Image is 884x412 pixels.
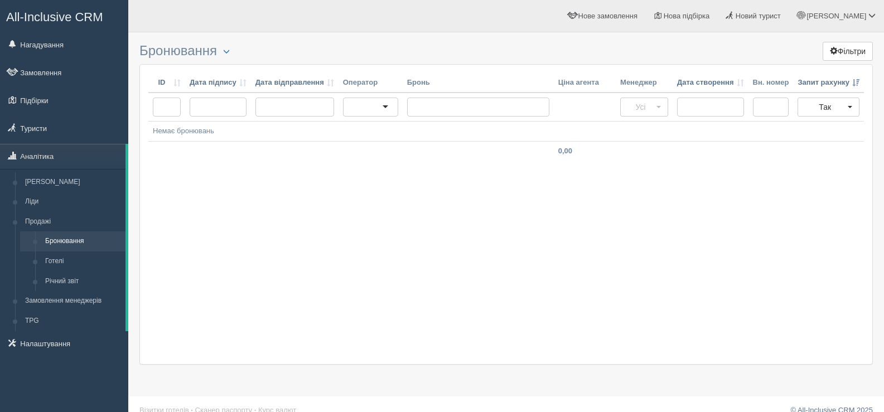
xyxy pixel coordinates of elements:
a: Продажі [20,212,125,232]
button: Фільтри [823,42,873,61]
a: Замовлення менеджерів [20,291,125,311]
a: Готелі [40,251,125,272]
a: Запит рахунку [798,77,859,88]
span: Нова підбірка [664,12,710,20]
a: [PERSON_NAME] [20,172,125,192]
a: Річний звіт [40,272,125,292]
span: Новий турист [736,12,781,20]
button: Так [798,98,859,117]
th: Оператор [339,73,403,93]
span: [PERSON_NAME] [806,12,866,20]
button: Усі [620,98,668,117]
th: Вн. номер [748,73,794,93]
a: Дата створення [677,77,744,88]
a: Дата підпису [190,77,247,88]
td: 0,00 [554,141,616,161]
a: Ліди [20,192,125,212]
h3: Бронювання [139,43,873,59]
th: Бронь [403,73,554,93]
a: All-Inclusive CRM [1,1,128,31]
span: Нове замовлення [578,12,637,20]
th: Ціна агента [554,73,616,93]
a: ID [153,77,181,88]
th: Менеджер [616,73,673,93]
span: All-Inclusive CRM [6,10,103,24]
div: Немає бронювань [153,126,859,137]
span: Усі [627,101,654,113]
a: Бронювання [40,231,125,251]
span: Так [805,101,845,113]
a: TPG [20,311,125,331]
a: Дата відправлення [255,77,334,88]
